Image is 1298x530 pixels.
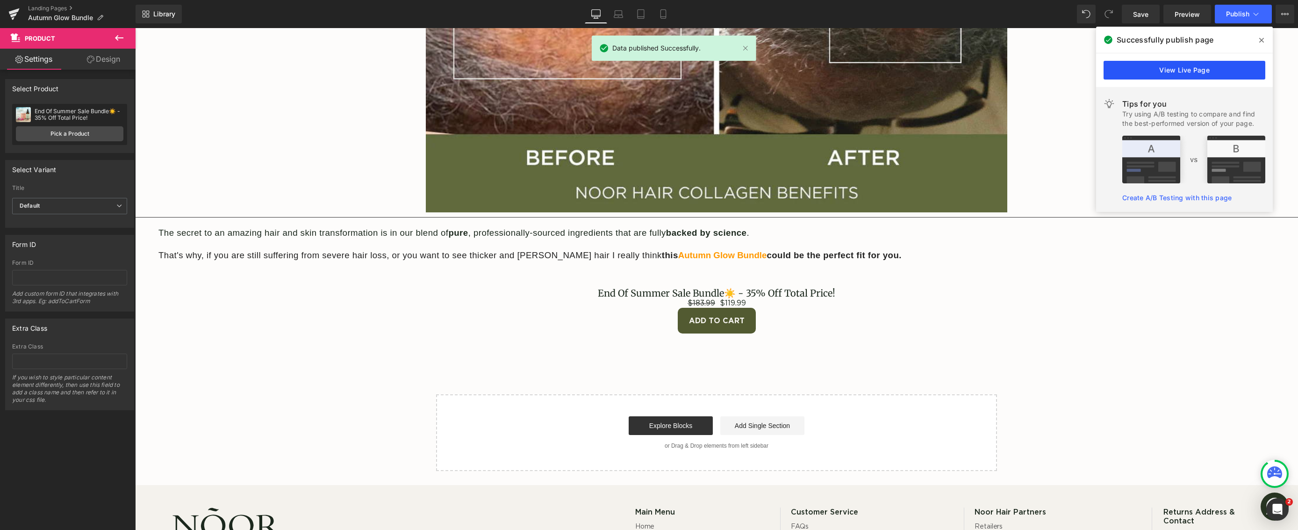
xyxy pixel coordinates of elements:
[630,5,652,23] a: Tablet
[552,271,580,279] span: $183.99
[543,222,632,232] span: Autumn Glow Bundle
[1028,479,1126,497] h2: Returns Address & Contact
[1175,9,1200,19] span: Preview
[16,126,123,141] a: Pick a Product
[543,280,621,305] button: Add To Cart
[12,160,57,174] div: Select Variant
[23,200,313,210] span: The secret to an amazing hair and skin transformation is in our blend of
[1276,5,1294,23] button: More
[12,260,127,266] div: Form ID
[12,185,127,194] label: Title
[463,260,700,271] a: End Of Summer Sale Bundle☀️ - 35% Off Total Price!
[70,49,137,70] a: Design
[1285,498,1293,506] span: 2
[1133,9,1148,19] span: Save
[1122,194,1232,202] a: Create A/B Testing with this page
[313,200,333,210] span: pure
[1266,498,1289,521] iframe: Intercom live chat
[839,495,868,502] a: Retailers
[585,5,607,23] a: Desktop
[652,5,674,23] a: Mobile
[631,222,767,232] span: could be the perfect fit for you.
[153,10,175,18] span: Library
[1104,98,1115,109] img: light.svg
[612,43,701,53] span: Data published Successfully.
[12,235,36,248] div: Form ID
[28,14,93,22] span: Autumn Glow Bundle
[35,108,123,121] div: End Of Summer Sale Bundle☀️ - 35% Off Total Price!
[1117,34,1213,45] span: Successfully publish page
[531,200,612,210] span: backed by science
[12,319,47,332] div: Extra Class
[611,200,614,210] span: .
[1126,465,1154,493] div: Messenger Dummy Widget
[25,35,55,42] span: Product
[500,495,520,502] a: Home
[1163,5,1211,23] a: Preview
[136,5,182,23] a: New Library
[12,80,59,93] div: Select Product
[316,414,847,421] p: or Drag & Drop elements from left sidebar
[1226,10,1249,18] span: Publish
[37,479,148,509] img: icon
[12,343,127,350] div: Extra Class
[333,200,531,210] span: , professionally-sourced ingredients that are fully
[527,222,543,232] span: this
[1122,136,1265,183] img: tip.png
[12,290,127,311] div: Add custom form ID that integrates with 3rd apps. Eg: addToCartForm
[494,388,578,407] a: Explore Blocks
[1104,61,1265,80] a: View Live Page
[585,388,669,407] a: Add Single Section
[656,495,674,502] a: FAQs
[585,271,611,280] span: $119.99
[1122,98,1265,109] div: Tips for you
[1122,109,1265,128] div: Try using A/B testing to compare and find the best-performed version of your page.
[1215,5,1272,23] button: Publish
[1077,5,1096,23] button: Undo
[1099,5,1118,23] button: Redo
[607,5,630,23] a: Laptop
[28,5,136,12] a: Landing Pages
[23,222,527,232] span: That's why, if you are still suffering from severe hair loss, or you want to see thicker and [PER...
[16,107,31,122] img: pImage
[20,202,40,209] b: Default
[12,374,127,410] div: If you wish to style particular content element differently, then use this field to add a class n...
